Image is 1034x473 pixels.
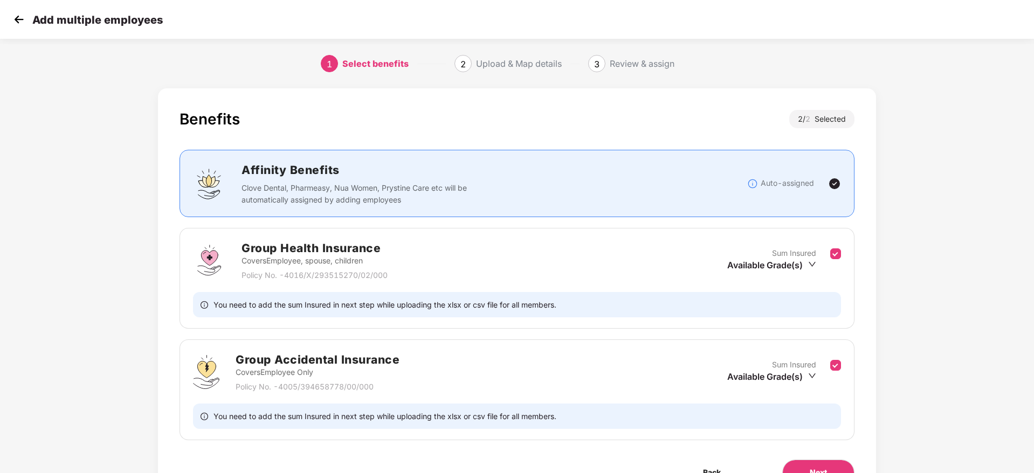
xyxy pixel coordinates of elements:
[610,55,674,72] div: Review & assign
[242,161,629,179] h2: Affinity Benefits
[594,59,599,69] span: 3
[11,11,27,27] img: svg+xml;base64,PHN2ZyB4bWxucz0iaHR0cDovL3d3dy53My5vcmcvMjAwMC9zdmciIHdpZHRoPSIzMCIgaGVpZ2h0PSIzMC...
[727,371,816,382] div: Available Grade(s)
[242,269,388,281] p: Policy No. - 4016/X/293515270/02/000
[236,381,399,393] p: Policy No. - 4005/394658778/00/000
[193,244,225,276] img: svg+xml;base64,PHN2ZyBpZD0iR3JvdXBfSGVhbHRoX0luc3VyYW5jZSIgZGF0YS1uYW1lPSJHcm91cCBIZWFsdGggSW5zdX...
[789,110,854,128] div: 2 / Selected
[460,59,466,69] span: 2
[242,182,474,206] p: Clove Dental, Pharmeasy, Nua Women, Prystine Care etc will be automatically assigned by adding em...
[808,260,816,268] span: down
[193,355,219,389] img: svg+xml;base64,PHN2ZyB4bWxucz0iaHR0cDovL3d3dy53My5vcmcvMjAwMC9zdmciIHdpZHRoPSI0OS4zMjEiIGhlaWdodD...
[727,259,816,271] div: Available Grade(s)
[213,300,556,310] span: You need to add the sum Insured in next step while uploading the xlsx or csv file for all members.
[828,177,841,190] img: svg+xml;base64,PHN2ZyBpZD0iVGljay0yNHgyNCIgeG1sbnM9Imh0dHA6Ly93d3cudzMub3JnLzIwMDAvc3ZnIiB3aWR0aD...
[761,177,814,189] p: Auto-assigned
[772,359,816,371] p: Sum Insured
[772,247,816,259] p: Sum Insured
[242,239,388,257] h2: Group Health Insurance
[805,114,815,123] span: 2
[32,13,163,26] p: Add multiple employees
[201,411,208,421] span: info-circle
[236,351,399,368] h2: Group Accidental Insurance
[180,110,240,128] div: Benefits
[236,366,399,378] p: Covers Employee Only
[747,178,758,189] img: svg+xml;base64,PHN2ZyBpZD0iSW5mb18tXzMyeDMyIiBkYXRhLW5hbWU9IkluZm8gLSAzMngzMiIgeG1sbnM9Imh0dHA6Ly...
[476,55,562,72] div: Upload & Map details
[193,168,225,200] img: svg+xml;base64,PHN2ZyBpZD0iQWZmaW5pdHlfQmVuZWZpdHMiIGRhdGEtbmFtZT0iQWZmaW5pdHkgQmVuZWZpdHMiIHhtbG...
[242,255,388,267] p: Covers Employee, spouse, children
[201,300,208,310] span: info-circle
[342,55,409,72] div: Select benefits
[327,59,332,69] span: 1
[213,411,556,421] span: You need to add the sum Insured in next step while uploading the xlsx or csv file for all members.
[808,372,816,380] span: down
